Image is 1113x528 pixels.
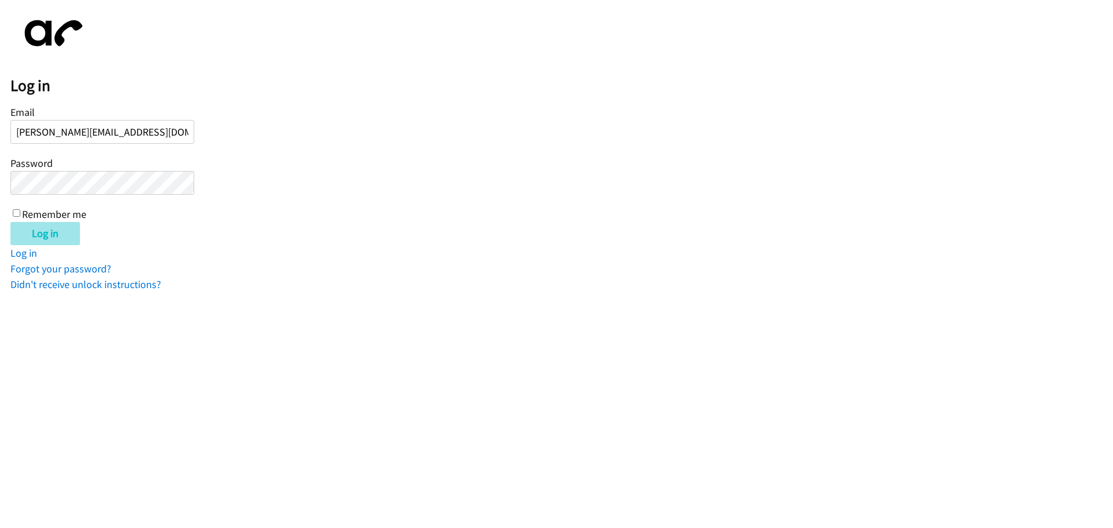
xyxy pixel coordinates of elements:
input: Log in [10,222,80,245]
a: Log in [10,246,37,260]
img: aphone-8a226864a2ddd6a5e75d1ebefc011f4aa8f32683c2d82f3fb0802fe031f96514.svg [10,10,92,56]
label: Remember me [22,207,86,221]
label: Email [10,105,35,119]
label: Password [10,156,53,170]
a: Didn't receive unlock instructions? [10,278,161,291]
h2: Log in [10,76,1113,96]
a: Forgot your password? [10,262,111,275]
